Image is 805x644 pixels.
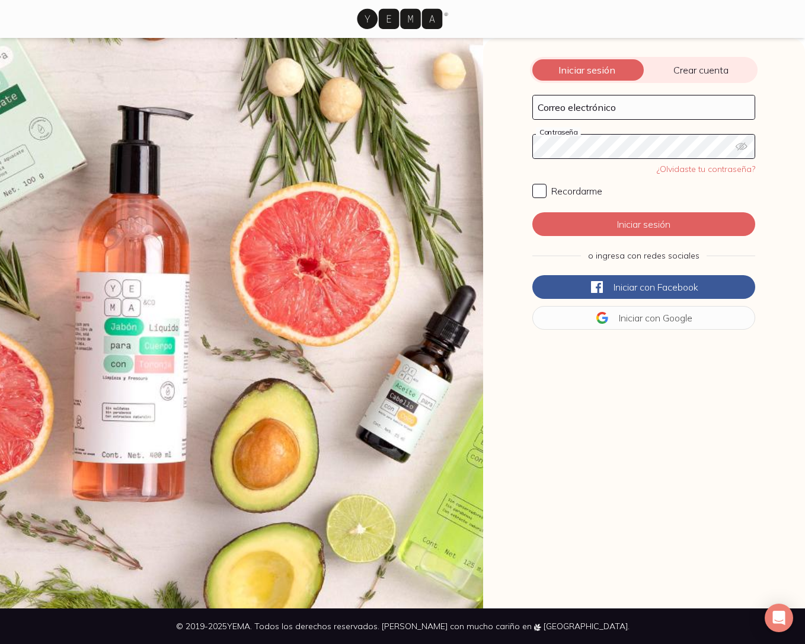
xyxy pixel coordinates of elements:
[619,312,660,324] span: Iniciar con
[644,64,758,76] span: Crear cuenta
[536,127,581,136] label: Contraseña
[657,164,755,174] a: ¿Olvidaste tu contraseña?
[588,250,699,261] span: o ingresa con redes sociales
[765,604,793,632] div: Open Intercom Messenger
[614,281,655,293] span: Iniciar con
[551,185,602,197] span: Recordarme
[530,64,644,76] span: Iniciar sesión
[532,306,755,330] button: Iniciar conGoogle
[532,275,755,299] button: Iniciar conFacebook
[382,621,630,632] span: [PERSON_NAME] con mucho cariño en [GEOGRAPHIC_DATA].
[532,212,755,236] button: Iniciar sesión
[532,184,547,198] input: Recordarme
